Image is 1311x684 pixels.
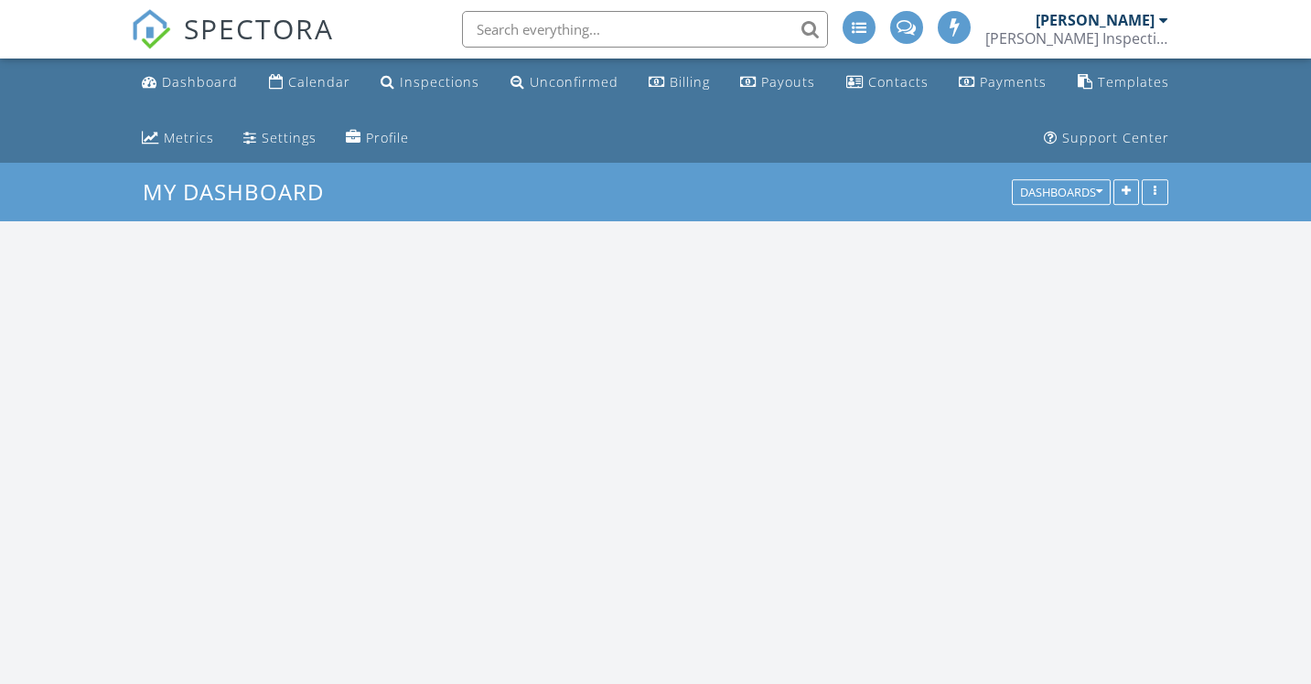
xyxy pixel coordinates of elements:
div: Profile [366,129,409,146]
div: Dashboard [162,73,238,91]
a: Unconfirmed [503,66,626,100]
div: Payouts [761,73,815,91]
input: Search everything... [462,11,828,48]
div: Dashboards [1020,187,1102,199]
a: Payments [951,66,1054,100]
span: SPECTORA [184,9,334,48]
div: Settings [262,129,317,146]
a: Support Center [1037,122,1177,155]
div: [PERSON_NAME] [1036,11,1155,29]
div: Calendar [288,73,350,91]
a: Contacts [839,66,936,100]
a: Calendar [262,66,358,100]
img: The Best Home Inspection Software - Spectora [131,9,171,49]
a: Inspections [373,66,487,100]
div: Inspections [400,73,479,91]
a: Company Profile [338,122,416,155]
div: Contacts [868,73,929,91]
a: Dashboard [134,66,245,100]
div: Metrics [164,129,214,146]
div: Unconfirmed [530,73,618,91]
a: My Dashboard [143,176,339,207]
a: Settings [236,122,324,155]
a: Payouts [733,66,822,100]
a: Metrics [134,122,221,155]
div: Templates [1098,73,1169,91]
div: Support Center [1062,129,1169,146]
button: Dashboards [1012,180,1111,206]
div: Larson Inspections LLC [985,29,1168,48]
div: Billing [670,73,710,91]
a: Billing [641,66,717,100]
a: Templates [1070,66,1177,100]
div: Payments [980,73,1047,91]
a: SPECTORA [131,25,334,63]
